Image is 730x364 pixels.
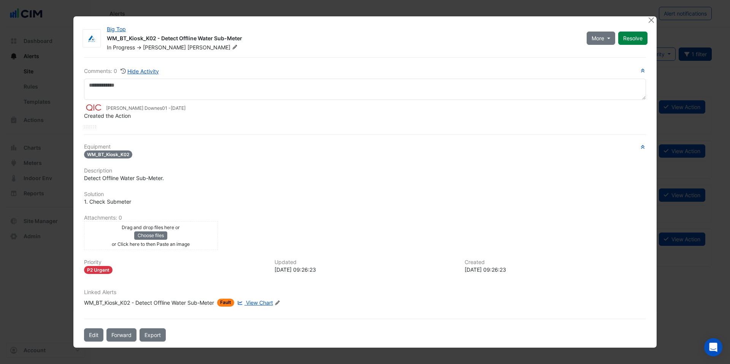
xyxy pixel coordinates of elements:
[107,35,578,44] div: WM_BT_Kiosk_K02 - Detect Offline Water Sub-Meter
[84,328,103,342] button: Edit
[217,299,234,307] span: Fault
[84,289,646,296] h6: Linked Alerts
[236,299,273,307] a: View Chart
[83,35,100,43] img: Airmaster Australia
[704,338,722,356] div: Open Intercom Messenger
[187,44,239,51] span: [PERSON_NAME]
[84,67,159,76] div: Comments: 0
[84,168,646,174] h6: Description
[171,105,186,111] span: 2025-08-29 09:26:23
[107,26,126,32] a: Big Top
[84,112,131,119] span: Created the Action
[120,67,159,76] button: Hide Activity
[84,150,132,158] span: WM_BT_Kiosk_K02
[275,259,456,266] h6: Updated
[84,103,103,112] img: QIC
[112,241,190,247] small: or Click here to then Paste an image
[84,144,646,150] h6: Equipment
[84,215,646,221] h6: Attachments: 0
[84,259,265,266] h6: Priority
[465,266,646,274] div: [DATE] 09:26:23
[465,259,646,266] h6: Created
[84,175,164,181] span: Detect Offline Water Sub-Meter.
[647,16,655,24] button: Close
[275,266,456,274] div: [DATE] 09:26:23
[106,105,186,112] small: [PERSON_NAME] Downes01 -
[246,299,273,306] span: View Chart
[84,198,131,205] span: 1. Check Submeter
[275,300,280,306] fa-icon: Edit Linked Alerts
[107,44,135,51] span: In Progress
[106,328,136,342] button: Forward
[143,44,186,51] span: [PERSON_NAME]
[618,32,647,45] button: Resolve
[592,34,604,42] span: More
[136,44,141,51] span: ->
[84,191,646,198] h6: Solution
[84,266,113,274] div: P2 Urgent
[134,231,167,240] button: Choose files
[587,32,615,45] button: More
[122,225,180,230] small: Drag and drop files here or
[140,328,166,342] a: Export
[84,299,214,307] div: WM_BT_Kiosk_K02 - Detect Offline Water Sub-Meter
